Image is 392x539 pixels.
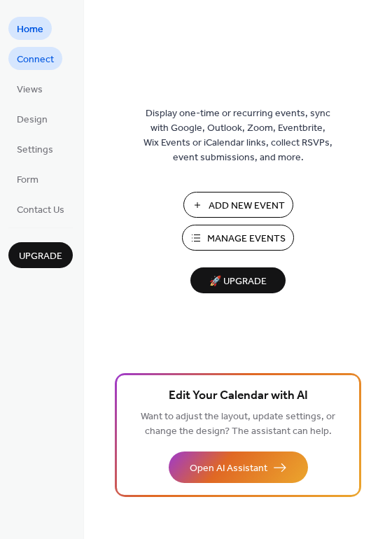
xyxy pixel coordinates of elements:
a: Connect [8,47,62,70]
span: 🚀 Upgrade [199,272,277,291]
a: Design [8,107,56,130]
span: Open AI Assistant [190,461,267,476]
span: Upgrade [19,249,62,264]
a: Home [8,17,52,40]
span: Manage Events [207,232,286,246]
span: Views [17,83,43,97]
button: Open AI Assistant [169,451,308,483]
span: Home [17,22,43,37]
a: Form [8,167,47,190]
button: Add New Event [183,192,293,218]
span: Display one-time or recurring events, sync with Google, Outlook, Zoom, Eventbrite, Wix Events or ... [143,106,332,165]
span: Contact Us [17,203,64,218]
span: Add New Event [209,199,285,213]
button: Upgrade [8,242,73,268]
span: Settings [17,143,53,157]
button: Manage Events [182,225,294,251]
a: Settings [8,137,62,160]
a: Views [8,77,51,100]
button: 🚀 Upgrade [190,267,286,293]
span: Want to adjust the layout, update settings, or change the design? The assistant can help. [141,407,335,441]
span: Connect [17,52,54,67]
span: Form [17,173,38,188]
a: Contact Us [8,197,73,220]
span: Edit Your Calendar with AI [169,386,308,406]
span: Design [17,113,48,127]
